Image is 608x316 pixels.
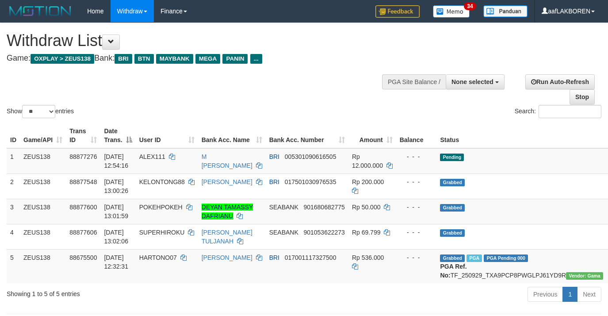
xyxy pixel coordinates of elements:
[69,254,97,261] span: 88675500
[69,153,97,160] span: 88877276
[202,254,252,261] a: [PERSON_NAME]
[7,199,20,224] td: 3
[285,254,337,261] span: Copy 017001117327500 to clipboard
[269,254,279,261] span: BRI
[69,229,97,236] span: 88877606
[303,204,344,211] span: Copy 901680682775 to clipboard
[202,204,253,220] a: DEYAN TAMASSY DAFRIANU
[400,152,433,161] div: - - -
[440,204,465,212] span: Grabbed
[396,123,437,148] th: Balance
[7,105,74,118] label: Show entries
[515,105,601,118] label: Search:
[375,5,420,18] img: Feedback.jpg
[451,78,493,85] span: None selected
[69,204,97,211] span: 88877600
[303,229,344,236] span: Copy 901053622273 to clipboard
[198,123,266,148] th: Bank Acc. Name: activate to sort column ascending
[436,249,607,283] td: TF_250929_TXA9PCP8PWGLPJ61YD9R
[440,154,464,161] span: Pending
[202,229,252,245] a: [PERSON_NAME] TULJANAH
[115,54,132,64] span: BRI
[577,287,601,302] a: Next
[570,89,595,104] a: Stop
[7,148,20,174] td: 1
[20,173,66,199] td: ZEUS138
[562,287,577,302] a: 1
[539,105,601,118] input: Search:
[400,177,433,186] div: - - -
[269,204,298,211] span: SEABANK
[139,153,165,160] span: ALEX111
[440,254,465,262] span: Grabbed
[7,286,247,298] div: Showing 1 to 5 of 5 entries
[7,32,397,50] h1: Withdraw List
[440,229,465,237] span: Grabbed
[7,249,20,283] td: 5
[440,179,465,186] span: Grabbed
[66,123,100,148] th: Trans ID: activate to sort column ascending
[104,153,128,169] span: [DATE] 12:54:16
[20,224,66,249] td: ZEUS138
[285,153,337,160] span: Copy 005301090616505 to clipboard
[483,5,528,17] img: panduan.png
[20,249,66,283] td: ZEUS138
[20,123,66,148] th: Game/API: activate to sort column ascending
[202,153,252,169] a: M [PERSON_NAME]
[464,2,476,10] span: 34
[285,178,337,185] span: Copy 017501030976535 to clipboard
[104,229,128,245] span: [DATE] 13:02:06
[400,228,433,237] div: - - -
[566,272,603,280] span: Vendor URL: https://trx31.1velocity.biz
[195,54,221,64] span: MEGA
[22,105,55,118] select: Showentries
[156,54,193,64] span: MAYBANK
[139,254,177,261] span: HARTONO07
[139,204,183,211] span: POKEHPOKEH
[269,178,279,185] span: BRI
[20,199,66,224] td: ZEUS138
[436,123,607,148] th: Status
[250,54,262,64] span: ...
[433,5,470,18] img: Button%20Memo.svg
[269,229,298,236] span: SEABANK
[352,178,384,185] span: Rp 200.000
[20,148,66,174] td: ZEUS138
[400,203,433,212] div: - - -
[348,123,396,148] th: Amount: activate to sort column ascending
[352,153,383,169] span: Rp 12.000.000
[202,178,252,185] a: [PERSON_NAME]
[139,178,185,185] span: KELONTONG88
[7,224,20,249] td: 4
[104,204,128,220] span: [DATE] 13:01:59
[69,178,97,185] span: 88877548
[134,54,154,64] span: BTN
[100,123,135,148] th: Date Trans.: activate to sort column descending
[352,229,381,236] span: Rp 69.799
[352,204,381,211] span: Rp 50.000
[7,4,74,18] img: MOTION_logo.png
[7,173,20,199] td: 2
[136,123,198,148] th: User ID: activate to sort column ascending
[400,253,433,262] div: - - -
[139,229,185,236] span: SUPERHIROKU
[467,254,482,262] span: Marked by aaftrukkakada
[382,74,446,89] div: PGA Site Balance /
[7,123,20,148] th: ID
[484,254,528,262] span: PGA Pending
[440,263,467,279] b: PGA Ref. No:
[7,54,397,63] h4: Game: Bank:
[266,123,348,148] th: Bank Acc. Number: activate to sort column ascending
[104,178,128,194] span: [DATE] 13:00:26
[352,254,384,261] span: Rp 536.000
[525,74,595,89] a: Run Auto-Refresh
[446,74,505,89] button: None selected
[528,287,563,302] a: Previous
[104,254,128,270] span: [DATE] 12:32:31
[222,54,248,64] span: PANIN
[31,54,94,64] span: OXPLAY > ZEUS138
[269,153,279,160] span: BRI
